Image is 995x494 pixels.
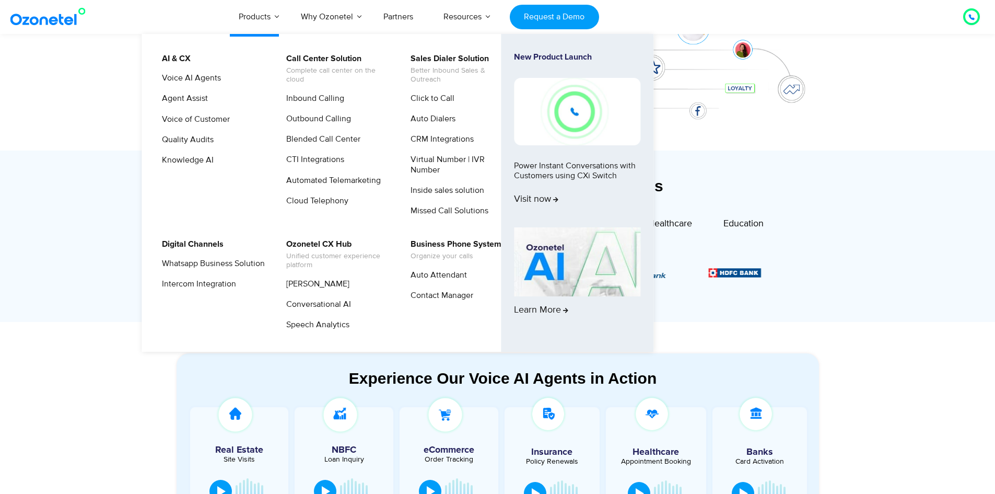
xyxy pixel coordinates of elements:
span: Learn More [514,305,568,316]
a: Voice AI Agents [155,72,223,85]
a: Business Phone SystemOrganize your calls [404,238,503,262]
span: Unified customer experience platform [286,252,389,270]
a: Automated Telemarketing [279,174,382,187]
div: Experience Our Voice AI Agents in Action [187,369,819,387]
a: Auto Attendant [404,269,469,282]
div: 2 / 6 [709,266,762,279]
a: Virtual Number | IVR Number [404,153,515,176]
a: Outbound Calling [279,112,353,125]
h5: Banks [718,447,802,457]
a: Intercom Integration [155,278,238,291]
h5: Insurance [510,447,594,457]
a: Quality Audits [155,133,215,146]
span: Complete call center on the cloud [286,66,389,84]
a: Click to Call [404,92,456,105]
a: Agent Assist [155,92,209,105]
a: Knowledge AI [155,154,215,167]
div: Site Visits [195,456,284,463]
a: [PERSON_NAME] [279,278,351,291]
div: Loan Inquiry [300,456,388,463]
a: CRM Integrations [404,133,475,146]
div: Card Activation [718,458,802,465]
span: Organize your calls [411,252,501,261]
a: Digital Channels [155,238,225,251]
span: Healthcare [648,218,692,229]
a: Speech Analytics [279,318,351,331]
img: New-Project-17.png [514,78,640,145]
span: Education [723,218,764,229]
a: Healthcare [648,216,692,234]
h5: NBFC [300,445,388,455]
a: Education [723,216,764,234]
a: CTI Integrations [279,153,346,166]
h5: Healthcare [614,447,698,457]
a: Contact Manager [404,289,475,302]
img: AI [514,227,640,296]
a: Call Center SolutionComplete call center on the cloud [279,52,391,86]
a: Missed Call Solutions [404,204,490,217]
h5: Real Estate [195,445,284,455]
a: Conversational AI [279,298,353,311]
img: Picture9.png [709,268,762,277]
span: Visit now [514,194,558,205]
div: Order Tracking [405,456,493,463]
a: New Product LaunchPower Instant Conversations with Customers using CXi SwitchVisit now [514,52,640,223]
a: Cloud Telephony [279,194,350,208]
a: Whatsapp Business Solution [155,257,266,270]
a: Inside sales solution [404,184,486,197]
a: Sales Dialer SolutionBetter Inbound Sales & Outreach [404,52,515,86]
a: Blended Call Center [279,133,362,146]
h5: eCommerce [405,445,493,455]
div: Policy Renewals [510,458,594,465]
a: Ozonetel CX HubUnified customer experience platform [279,238,391,271]
a: AI & CX [155,52,192,65]
a: Learn More [514,227,640,334]
div: Appointment Booking [614,458,698,465]
span: Better Inbound Sales & Outreach [411,66,513,84]
a: Inbound Calling [279,92,346,105]
a: Voice of Customer [155,113,231,126]
a: Request a Demo [510,5,599,29]
a: Auto Dialers [404,112,457,125]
